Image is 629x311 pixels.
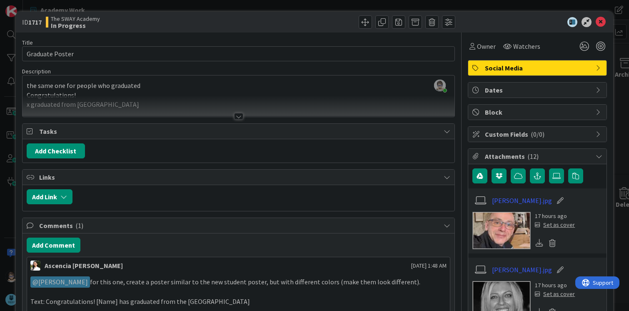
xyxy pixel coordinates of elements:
[492,265,552,275] a: [PERSON_NAME].jpg
[27,238,80,253] button: Add Comment
[39,172,440,182] span: Links
[513,41,540,51] span: Watchers
[75,221,83,230] span: ( 1 )
[535,221,575,229] div: Set as cover
[45,261,123,271] div: Ascencia [PERSON_NAME]
[434,80,446,91] img: GSQywPghEhdbY4OwXOWrjRcy4shk9sHH.png
[30,261,40,271] img: AK
[535,281,575,290] div: 17 hours ago
[39,126,440,136] span: Tasks
[32,278,38,286] span: @
[535,238,544,248] div: Download
[28,18,42,26] b: 1717
[22,46,455,61] input: type card name here...
[485,129,592,139] span: Custom Fields
[30,276,447,288] p: for this one, create a poster similar to the new student poster, but with different colors (make ...
[485,85,592,95] span: Dates
[27,143,85,158] button: Add Checklist
[22,17,42,27] span: ID
[485,63,592,73] span: Social Media
[485,107,592,117] span: Block
[27,189,72,204] button: Add Link
[411,261,447,270] span: [DATE] 1:48 AM
[492,196,552,206] a: [PERSON_NAME].jpg
[51,22,100,29] b: In Progress
[27,90,451,100] p: Congratulations!
[535,212,575,221] div: 17 hours ago
[485,151,592,161] span: Attachments
[32,278,88,286] span: [PERSON_NAME]
[477,41,496,51] span: Owner
[531,130,544,138] span: ( 0/0 )
[535,290,575,298] div: Set as cover
[527,152,539,161] span: ( 12 )
[39,221,440,231] span: Comments
[27,81,451,90] p: the same one for people who graduated
[30,297,447,306] p: Text: Congratulations! [Name] has graduated from the [GEOGRAPHIC_DATA]
[22,39,33,46] label: Title
[17,1,38,11] span: Support
[22,68,51,75] span: Description
[51,15,100,22] span: The SWAY Academy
